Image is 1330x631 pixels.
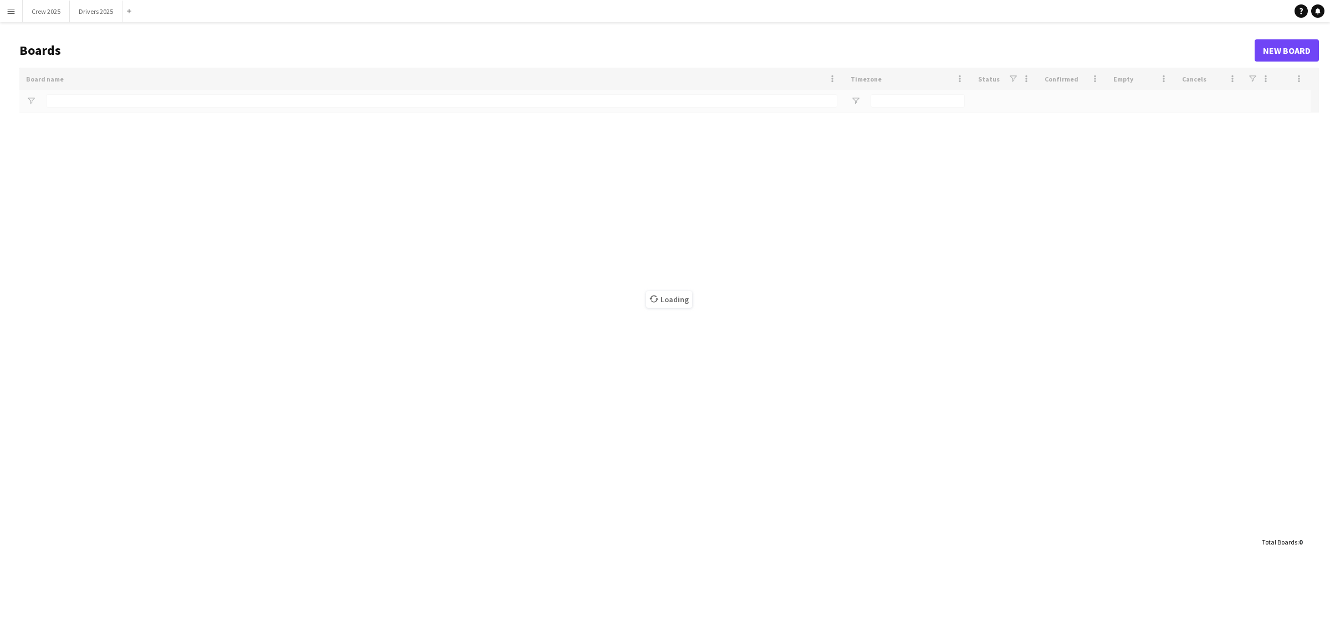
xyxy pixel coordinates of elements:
[1299,538,1302,546] span: 0
[1262,531,1302,553] div: :
[1262,538,1297,546] span: Total Boards
[19,42,1255,59] h1: Boards
[646,291,692,308] span: Loading
[23,1,70,22] button: Crew 2025
[70,1,122,22] button: Drivers 2025
[1255,39,1319,62] a: New Board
